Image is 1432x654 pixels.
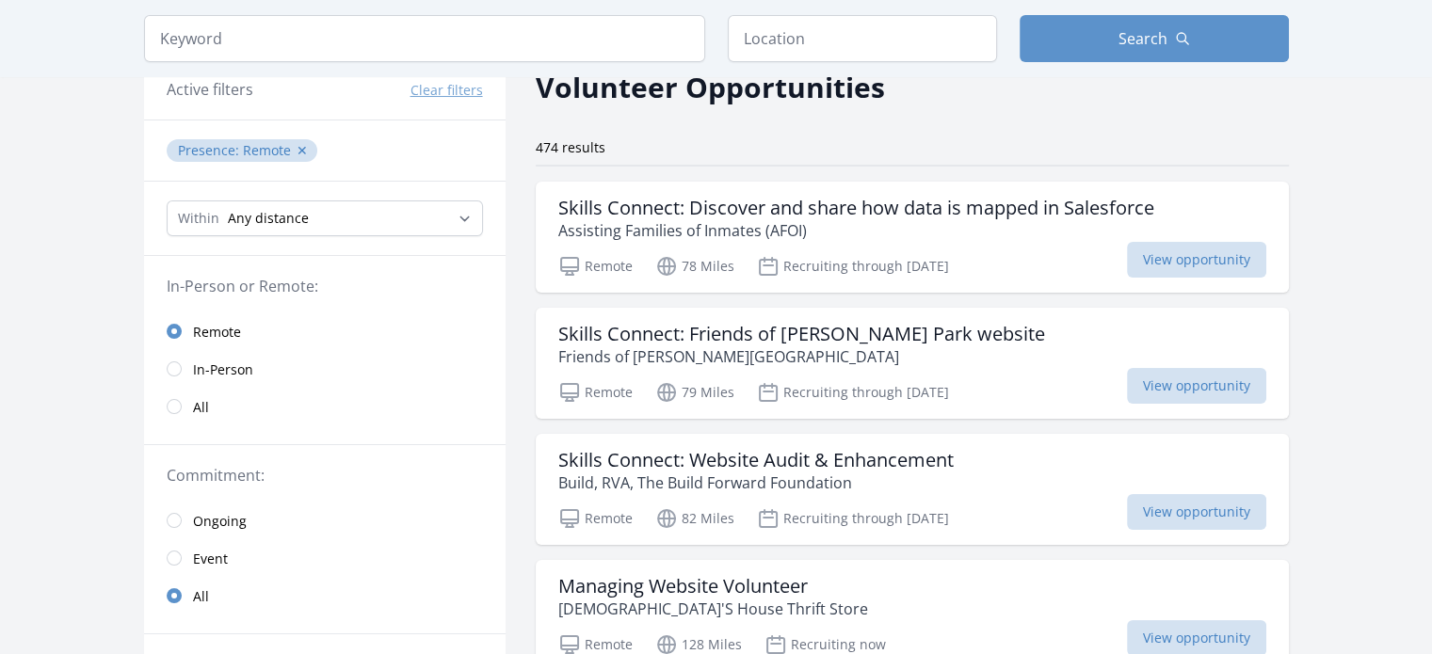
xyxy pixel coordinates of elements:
[536,308,1289,419] a: Skills Connect: Friends of [PERSON_NAME] Park website Friends of [PERSON_NAME][GEOGRAPHIC_DATA] R...
[193,360,253,379] span: In-Person
[558,219,1154,242] p: Assisting Families of Inmates (AFOI)
[1127,242,1266,278] span: View opportunity
[558,381,633,404] p: Remote
[193,512,247,531] span: Ongoing
[243,141,291,159] span: Remote
[144,350,506,388] a: In-Person
[536,66,885,108] h2: Volunteer Opportunities
[536,138,605,156] span: 474 results
[144,15,705,62] input: Keyword
[558,598,868,620] p: [DEMOGRAPHIC_DATA]'S House Thrift Store
[558,255,633,278] p: Remote
[558,449,954,471] h3: Skills Connect: Website Audit & Enhancement
[655,381,734,404] p: 79 Miles
[1020,15,1289,62] button: Search
[558,471,954,494] p: Build, RVA, The Build Forward Foundation
[558,345,1045,368] p: Friends of [PERSON_NAME][GEOGRAPHIC_DATA]
[410,81,483,100] button: Clear filters
[167,464,483,487] legend: Commitment:
[144,502,506,539] a: Ongoing
[655,507,734,530] p: 82 Miles
[297,141,308,160] button: ✕
[536,434,1289,545] a: Skills Connect: Website Audit & Enhancement Build, RVA, The Build Forward Foundation Remote 82 Mi...
[144,388,506,425] a: All
[167,78,253,101] h3: Active filters
[144,312,506,350] a: Remote
[178,141,243,159] span: Presence :
[144,577,506,614] a: All
[558,507,633,530] p: Remote
[167,275,483,297] legend: In-Person or Remote:
[167,200,483,236] select: Search Radius
[1127,368,1266,404] span: View opportunity
[1118,27,1167,50] span: Search
[757,255,949,278] p: Recruiting through [DATE]
[144,539,506,577] a: Event
[1127,494,1266,530] span: View opportunity
[193,587,209,606] span: All
[193,323,241,342] span: Remote
[757,507,949,530] p: Recruiting through [DATE]
[655,255,734,278] p: 78 Miles
[558,575,868,598] h3: Managing Website Volunteer
[536,182,1289,293] a: Skills Connect: Discover and share how data is mapped in Salesforce Assisting Families of Inmates...
[558,197,1154,219] h3: Skills Connect: Discover and share how data is mapped in Salesforce
[757,381,949,404] p: Recruiting through [DATE]
[193,398,209,417] span: All
[193,550,228,568] span: Event
[728,15,997,62] input: Location
[558,323,1045,345] h3: Skills Connect: Friends of [PERSON_NAME] Park website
